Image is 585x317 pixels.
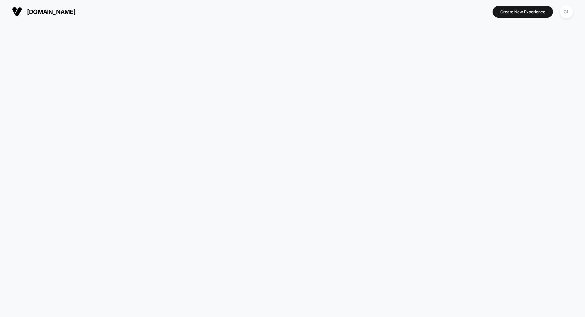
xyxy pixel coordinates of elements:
button: CL [558,5,575,19]
img: Visually logo [12,7,22,17]
span: [DOMAIN_NAME] [27,8,75,15]
button: Create New Experience [493,6,553,18]
button: [DOMAIN_NAME] [10,6,77,17]
div: CL [560,5,573,18]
